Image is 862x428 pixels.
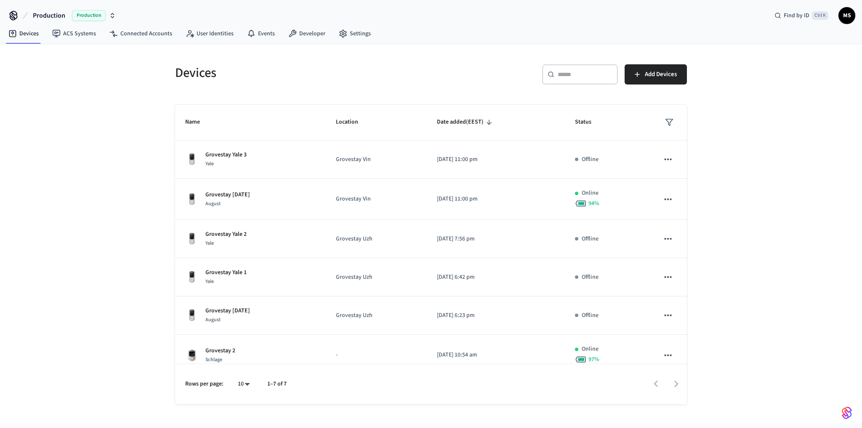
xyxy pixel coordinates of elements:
[103,26,179,41] a: Connected Accounts
[185,193,199,206] img: Yale Assure Touchscreen Wifi Smart Lock, Satin Nickel, Front
[205,230,247,239] p: Grovestay Yale 2
[336,311,416,320] p: Grovestay Uzh
[336,273,416,282] p: Grovestay Uzh
[437,116,495,129] span: Date added(EEST)
[784,11,809,20] span: Find by ID
[205,316,221,323] span: August
[437,311,555,320] p: [DATE] 6:23 pm
[185,309,199,322] img: Yale Assure Touchscreen Wifi Smart Lock, Satin Nickel, Front
[336,235,416,243] p: Grovestay Uzh
[240,26,282,41] a: Events
[839,8,854,23] span: MS
[336,116,369,129] span: Location
[336,195,416,203] p: Grovestay Vin
[437,273,555,282] p: [DATE] 6:42 pm
[582,235,599,243] p: Offline
[205,306,250,315] p: Grovestay [DATE]
[179,26,240,41] a: User Identities
[185,270,199,284] img: Yale Assure Touchscreen Wifi Smart Lock, Satin Nickel, Front
[582,189,599,198] p: Online
[625,64,687,85] button: Add Devices
[205,240,214,247] span: Yale
[33,11,65,21] span: Production
[205,278,214,285] span: Yale
[185,116,211,129] span: Name
[267,380,287,388] p: 1–7 of 7
[185,349,199,362] img: Schlage Sense Smart Deadbolt with Camelot Trim, Front
[205,200,221,207] span: August
[205,356,222,363] span: Schlage
[205,268,247,277] p: Grovestay Yale 1
[185,153,199,166] img: Yale Assure Touchscreen Wifi Smart Lock, Satin Nickel, Front
[812,11,828,20] span: Ctrl K
[838,7,855,24] button: MS
[582,311,599,320] p: Offline
[336,351,416,359] p: -
[205,190,250,199] p: Grovestay [DATE]
[582,155,599,164] p: Offline
[842,406,852,420] img: SeamLogoGradient.69752ec5.svg
[336,155,416,164] p: Grovestay Vin
[437,235,555,243] p: [DATE] 7:56 pm
[175,64,426,82] h5: Devices
[45,26,103,41] a: ACS Systems
[72,10,106,21] span: Production
[185,232,199,246] img: Yale Assure Touchscreen Wifi Smart Lock, Satin Nickel, Front
[282,26,332,41] a: Developer
[437,351,555,359] p: [DATE] 10:54 am
[575,116,602,129] span: Status
[645,69,677,80] span: Add Devices
[205,151,247,159] p: Grovestay Yale 3
[768,8,835,23] div: Find by IDCtrl K
[2,26,45,41] a: Devices
[582,345,599,354] p: Online
[185,380,223,388] p: Rows per page:
[437,195,555,203] p: [DATE] 11:00 pm
[437,155,555,164] p: [DATE] 11:00 pm
[205,160,214,167] span: Yale
[582,273,599,282] p: Offline
[175,105,687,415] table: sticky table
[234,378,254,390] div: 10
[332,26,378,41] a: Settings
[588,199,599,208] span: 94 %
[205,346,235,355] p: Grovestay 2
[588,355,599,364] span: 97 %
